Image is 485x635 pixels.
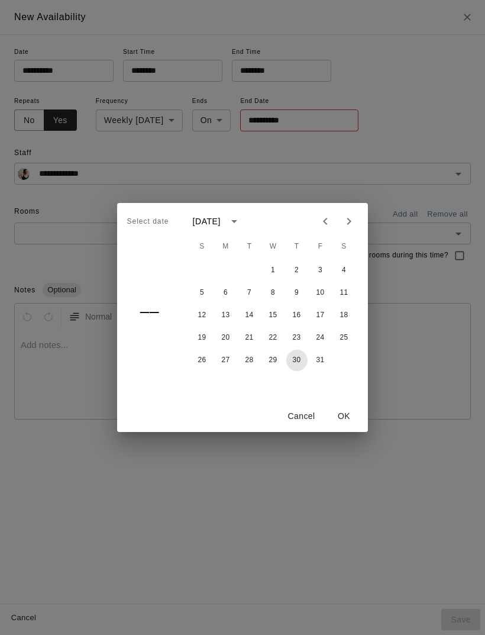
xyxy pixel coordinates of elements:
[239,235,260,259] span: Tuesday
[239,282,260,304] button: 7
[192,235,213,259] span: Sunday
[283,405,321,427] button: Cancel
[310,305,331,326] button: 17
[310,327,331,349] button: 24
[263,305,284,326] button: 15
[215,235,237,259] span: Monday
[334,305,355,326] button: 18
[263,235,284,259] span: Wednesday
[192,327,213,349] button: 19
[127,212,169,231] span: Select date
[337,209,361,233] button: Next month
[215,305,237,326] button: 13
[239,305,260,326] button: 14
[263,282,284,304] button: 8
[325,405,363,427] button: OK
[263,327,284,349] button: 22
[192,282,213,304] button: 5
[286,282,308,304] button: 9
[310,235,331,259] span: Friday
[215,282,237,304] button: 6
[286,305,308,326] button: 16
[310,260,331,281] button: 3
[263,260,284,281] button: 1
[334,260,355,281] button: 4
[263,350,284,371] button: 29
[192,350,213,371] button: 26
[239,350,260,371] button: 28
[192,305,213,326] button: 12
[313,209,337,233] button: Previous month
[310,282,331,304] button: 10
[193,215,221,228] div: [DATE]
[334,282,355,304] button: 11
[334,327,355,349] button: 25
[286,235,308,259] span: Thursday
[140,301,160,322] h4: ––
[239,327,260,349] button: 21
[215,350,237,371] button: 27
[215,327,237,349] button: 20
[286,260,308,281] button: 2
[286,327,308,349] button: 23
[334,235,355,259] span: Saturday
[224,211,244,231] button: calendar view is open, switch to year view
[310,350,331,371] button: 31
[286,350,308,371] button: 30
